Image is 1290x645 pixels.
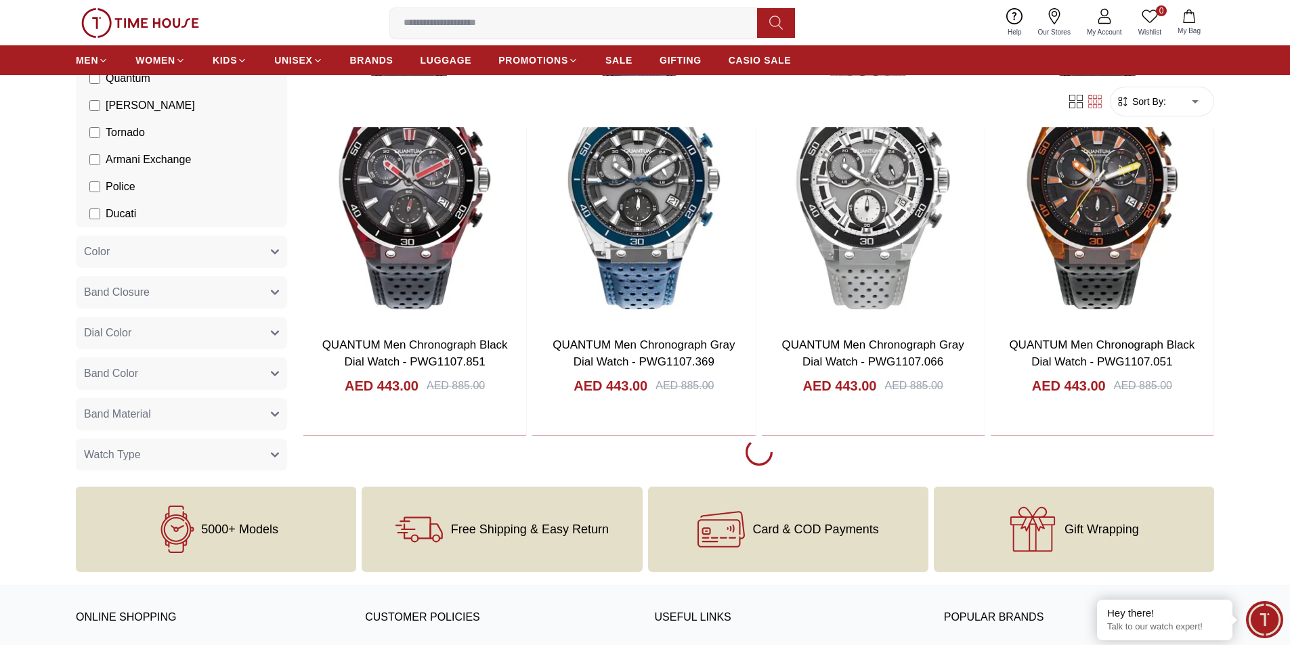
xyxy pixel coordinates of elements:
span: 0 [1156,5,1167,16]
span: [PERSON_NAME] [106,97,195,114]
h3: Popular Brands [944,608,1214,628]
span: Wishlist [1133,27,1167,37]
a: CASIO SALE [729,48,792,72]
span: LUGGAGE [421,53,472,67]
span: Sort By: [1130,95,1166,108]
input: Quantum [89,73,100,84]
span: Color [84,244,110,260]
a: KIDS [213,48,247,72]
span: UNISEX [274,53,312,67]
span: Band Closure [84,284,150,301]
h3: CUSTOMER POLICIES [365,608,635,628]
a: QUANTUM Men Chronograph Gray Dial Watch - PWG1107.369 [553,338,735,369]
a: Help [999,5,1030,40]
input: [PERSON_NAME] [89,100,100,111]
a: SALE [605,48,632,72]
span: Armani Exchange [106,152,191,168]
a: WOMEN [135,48,186,72]
a: QUANTUM Men Chronograph Black Dial Watch - PWG1107.851 [322,338,508,369]
h4: AED 443.00 [1032,376,1106,395]
span: SALE [605,53,632,67]
input: Ducati [89,208,100,219]
h4: AED 443.00 [574,376,647,395]
a: Our Stores [1030,5,1079,40]
input: Armani Exchange [89,154,100,165]
span: Card & COD Payments [753,522,879,536]
span: Watch Type [84,447,141,463]
a: UNISEX [274,48,322,72]
button: Band Color [76,357,287,390]
img: QUANTUM Men Chronograph Gray Dial Watch - PWG1107.066 [762,34,985,325]
div: Chat Widget [1246,601,1283,638]
img: QUANTUM Men Chronograph Gray Dial Watch - PWG1107.369 [532,34,755,325]
div: Hey there! [1107,606,1222,620]
a: LUGGAGE [421,48,472,72]
button: Band Material [76,398,287,430]
span: Police [106,179,135,195]
h3: ONLINE SHOPPING [76,608,346,628]
input: Tornado [89,127,100,138]
span: CASIO SALE [729,53,792,67]
a: QUANTUM Men Chronograph Black Dial Watch - PWG1107.051 [1009,338,1195,369]
a: BRANDS [350,48,393,72]
span: PROMOTIONS [498,53,568,67]
span: WOMEN [135,53,175,67]
button: My Bag [1169,7,1209,39]
h4: AED 443.00 [803,376,877,395]
span: Ducati [106,206,136,222]
div: AED 885.00 [427,378,485,394]
span: Dial Color [84,325,131,341]
button: Band Closure [76,276,287,309]
span: Free Shipping & Easy Return [451,522,609,536]
span: Band Material [84,406,151,422]
a: MEN [76,48,108,72]
a: 0Wishlist [1130,5,1169,40]
button: Watch Type [76,439,287,471]
a: GIFTING [660,48,702,72]
span: Quantum [106,70,150,87]
span: My Account [1081,27,1127,37]
img: ... [81,8,199,38]
h4: AED 443.00 [345,376,418,395]
div: AED 885.00 [884,378,943,394]
span: Help [1002,27,1027,37]
h3: USEFUL LINKS [655,608,925,628]
span: GIFTING [660,53,702,67]
a: PROMOTIONS [498,48,578,72]
button: Dial Color [76,317,287,349]
span: Tornado [106,125,145,141]
button: Sort By: [1116,95,1166,108]
button: Color [76,236,287,268]
input: Police [89,181,100,192]
span: Our Stores [1033,27,1076,37]
span: Band Color [84,365,138,382]
span: 5000+ Models [201,522,278,536]
img: QUANTUM Men Chronograph Black Dial Watch - PWG1107.051 [991,34,1213,325]
span: KIDS [213,53,237,67]
a: QUANTUM Men Chronograph Gray Dial Watch - PWG1107.066 [781,338,964,369]
div: AED 885.00 [1114,378,1172,394]
img: QUANTUM Men Chronograph Black Dial Watch - PWG1107.851 [303,34,526,325]
span: Gift Wrapping [1065,522,1139,536]
span: MEN [76,53,98,67]
p: Talk to our watch expert! [1107,621,1222,633]
div: AED 885.00 [655,378,714,394]
span: My Bag [1172,26,1206,36]
span: BRANDS [350,53,393,67]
